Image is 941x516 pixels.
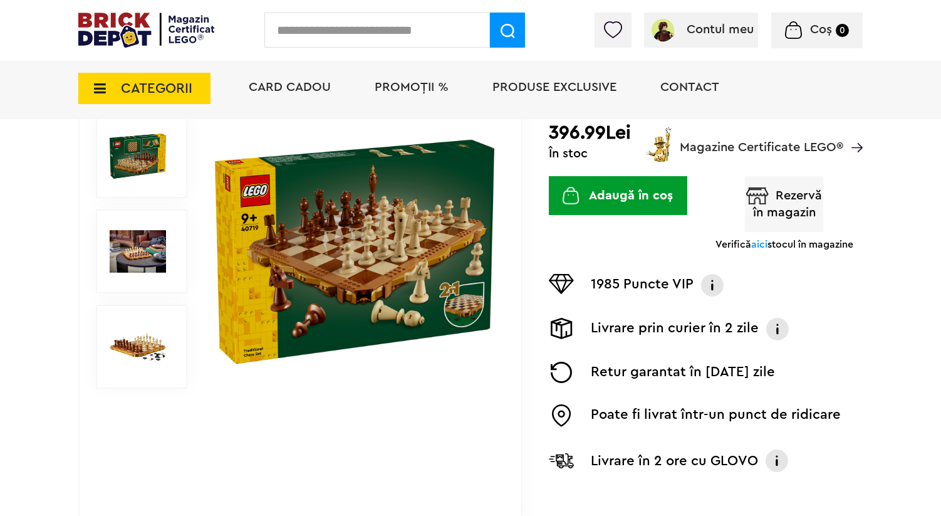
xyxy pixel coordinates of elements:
span: Contul meu [687,23,754,36]
span: CATEGORII [121,82,192,95]
button: Rezervă în magazin [745,176,823,232]
img: Sah LEGO [215,112,494,391]
span: Coș [810,23,832,36]
img: Info livrare prin curier [765,318,790,340]
button: Adaugă în coș [549,176,687,215]
p: Retur garantat în [DATE] zile [591,362,775,383]
p: 1985 Puncte VIP [591,274,694,297]
span: aici [751,240,767,250]
p: Poate fi livrat într-un punct de ridicare [591,404,841,427]
p: Livrare în 2 ore cu GLOVO [591,451,758,471]
img: Puncte VIP [549,274,574,294]
img: Seturi Lego Sah LEGO [110,319,166,375]
small: 0 [836,24,849,37]
a: Magazine Certificate LEGO® [843,125,863,137]
img: Info livrare cu GLOVO [764,448,789,473]
p: Livrare prin curier în 2 zile [591,318,759,340]
img: Easybox [549,404,574,427]
a: Card Cadou [249,81,331,93]
img: Livrare [549,318,574,339]
img: Sah LEGO LEGO 40719 [110,223,166,280]
a: Contul meu [649,23,754,36]
span: Magazine Certificate LEGO® [680,125,843,154]
img: Returnare [549,362,574,383]
img: Livrare Glovo [549,453,574,468]
a: Contact [660,81,719,93]
img: Info VIP [700,274,725,297]
p: Verifică stocul în magazine [715,238,853,251]
a: PROMOȚII % [375,81,449,93]
a: Produse exclusive [492,81,616,93]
